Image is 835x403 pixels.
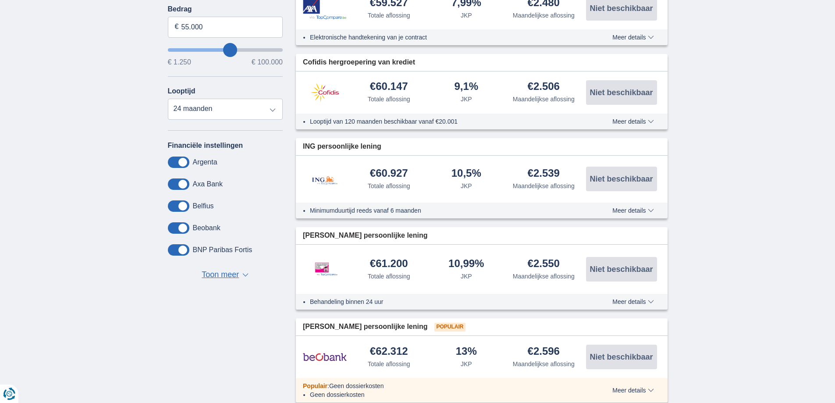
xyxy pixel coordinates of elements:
[586,80,657,105] button: Niet beschikbaar
[590,89,653,96] span: Niet beschikbaar
[329,382,384,389] span: Geen dossierkosten
[193,158,217,166] label: Argenta
[528,81,560,93] div: €2.506
[168,142,243,150] label: Financiële instellingen
[612,34,654,40] span: Meer details
[606,298,660,305] button: Meer details
[303,322,427,332] span: [PERSON_NAME] persoonlijke lening
[303,346,347,368] img: product.pl.alt Beobank
[528,346,560,358] div: €2.596
[252,59,283,66] span: € 100.000
[448,258,484,270] div: 10,99%
[606,118,660,125] button: Meer details
[451,168,481,180] div: 10,5%
[303,164,347,194] img: product.pl.alt ING
[242,273,249,277] span: ▼
[368,272,410,281] div: Totale aflossing
[168,59,191,66] span: € 1.250
[461,272,472,281] div: JKP
[175,22,179,32] span: €
[303,231,427,241] span: [PERSON_NAME] persoonlijke lening
[303,142,381,152] span: ING persoonlijke lening
[310,33,580,42] li: Elektronische handtekening van je contract
[168,48,283,52] input: wantToBorrow
[513,95,575,103] div: Maandelijkse aflossing
[586,167,657,191] button: Niet beschikbaar
[590,265,653,273] span: Niet beschikbaar
[513,272,575,281] div: Maandelijkse aflossing
[612,387,654,393] span: Meer details
[193,246,252,254] label: BNP Paribas Fortis
[590,175,653,183] span: Niet beschikbaar
[461,360,472,368] div: JKP
[586,345,657,369] button: Niet beschikbaar
[590,353,653,361] span: Niet beschikbaar
[368,182,410,190] div: Totale aflossing
[606,387,660,394] button: Meer details
[303,57,415,68] span: Cofidis hergroepering van krediet
[528,258,560,270] div: €2.550
[370,258,408,270] div: €61.200
[461,182,472,190] div: JKP
[370,81,408,93] div: €60.147
[461,11,472,20] div: JKP
[296,382,587,390] div: :
[310,117,580,126] li: Looptijd van 120 maanden beschikbaar vanaf €20.001
[513,360,575,368] div: Maandelijkse aflossing
[528,168,560,180] div: €2.539
[456,346,477,358] div: 13%
[193,180,223,188] label: Axa Bank
[612,299,654,305] span: Meer details
[590,4,653,12] span: Niet beschikbaar
[199,269,251,281] button: Toon meer ▼
[303,382,327,389] span: Populair
[368,360,410,368] div: Totale aflossing
[168,87,195,95] label: Looptijd
[461,95,472,103] div: JKP
[193,202,214,210] label: Belfius
[586,257,657,282] button: Niet beschikbaar
[370,346,408,358] div: €62.312
[370,168,408,180] div: €60.927
[606,207,660,214] button: Meer details
[606,34,660,41] button: Meer details
[310,297,580,306] li: Behandeling binnen 24 uur
[368,11,410,20] div: Totale aflossing
[310,206,580,215] li: Minimumduurtijd reeds vanaf 6 maanden
[612,118,654,125] span: Meer details
[303,82,347,103] img: product.pl.alt Cofidis
[202,269,239,281] span: Toon meer
[310,390,580,399] li: Geen dossierkosten
[434,323,465,332] span: Populair
[513,182,575,190] div: Maandelijkse aflossing
[454,81,478,93] div: 9,1%
[513,11,575,20] div: Maandelijkse aflossing
[612,207,654,214] span: Meer details
[193,224,220,232] label: Beobank
[303,253,347,285] img: product.pl.alt Leemans Kredieten
[168,5,283,13] label: Bedrag
[368,95,410,103] div: Totale aflossing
